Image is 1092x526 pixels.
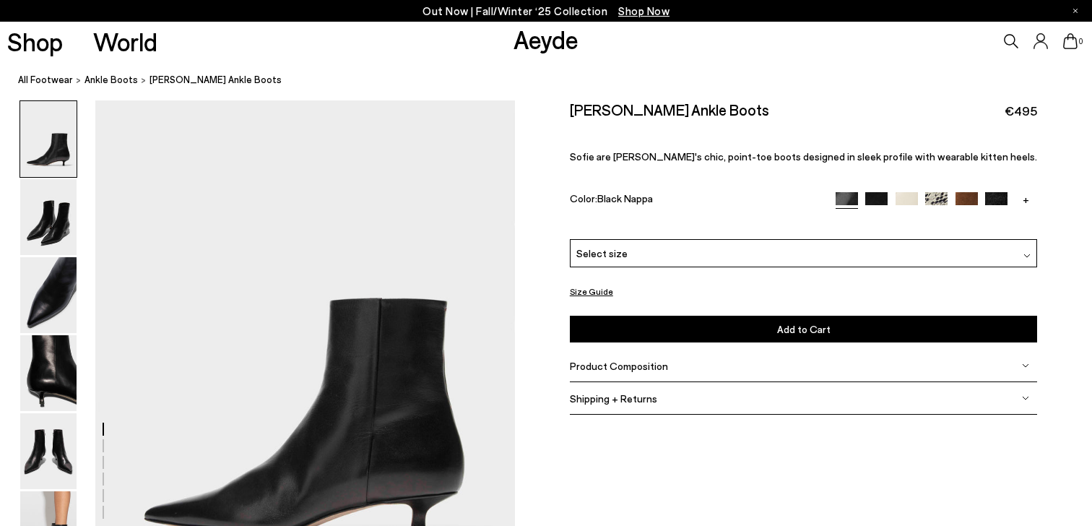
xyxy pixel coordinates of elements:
[1022,362,1029,369] img: svg%3E
[18,72,73,87] a: All Footwear
[20,335,77,411] img: Sofie Leather Ankle Boots - Image 4
[1063,33,1078,49] a: 0
[570,150,1037,163] span: Sofie are [PERSON_NAME]'s chic, point-toe boots designed in sleek profile with wearable kitten he...
[422,2,669,20] p: Out Now | Fall/Winter ‘25 Collection
[570,360,668,372] span: Product Composition
[1078,38,1085,46] span: 0
[20,257,77,333] img: Sofie Leather Ankle Boots - Image 3
[84,72,138,87] a: ankle boots
[20,413,77,489] img: Sofie Leather Ankle Boots - Image 5
[84,74,138,85] span: ankle boots
[1023,252,1031,259] img: svg%3E
[20,101,77,177] img: Sofie Leather Ankle Boots - Image 1
[570,392,657,405] span: Shipping + Returns
[149,72,282,87] span: [PERSON_NAME] Ankle Boots
[570,283,613,301] button: Size Guide
[570,100,769,118] h2: [PERSON_NAME] Ankle Boots
[7,29,63,54] a: Shop
[18,61,1092,100] nav: breadcrumb
[1022,394,1029,402] img: svg%3E
[576,246,628,261] span: Select size
[1005,102,1037,120] span: €495
[93,29,157,54] a: World
[513,24,578,54] a: Aeyde
[597,192,653,204] span: Black Nappa
[618,4,669,17] span: Navigate to /collections/new-in
[20,179,77,255] img: Sofie Leather Ankle Boots - Image 2
[570,192,820,209] div: Color:
[1015,192,1037,205] a: +
[570,316,1038,342] button: Add to Cart
[777,323,831,335] span: Add to Cart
